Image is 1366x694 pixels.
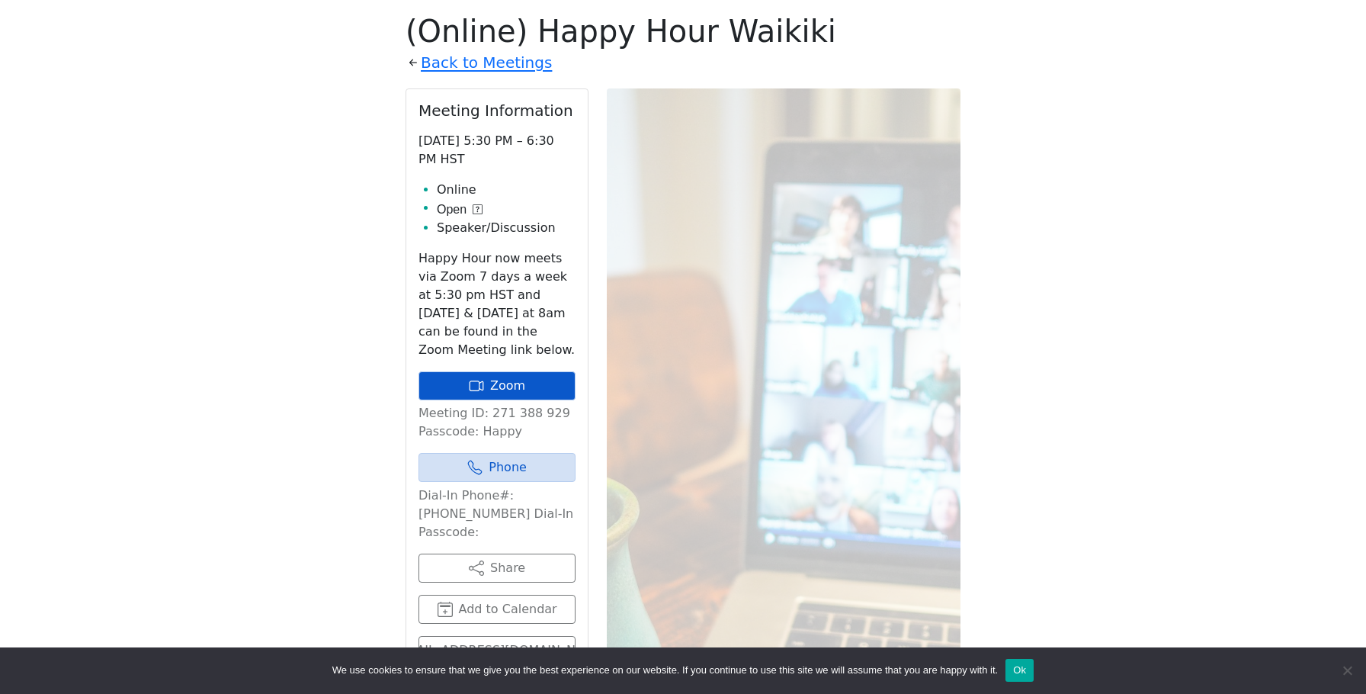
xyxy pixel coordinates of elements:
p: Dial-In Phone#: [PHONE_NUMBER] Dial-In Passcode: [418,487,576,541]
span: No [1339,663,1355,678]
a: Phone [418,453,576,482]
a: Zoom [418,371,576,400]
li: Speaker/Discussion [437,219,576,237]
button: Add to Calendar [418,595,576,624]
p: Meeting ID: 271 388 929 Passcode: Happy [418,404,576,441]
p: Happy Hour now meets via Zoom 7 days a week at 5:30 pm HST and [DATE] & [DATE] at 8am can be foun... [418,249,576,359]
button: Ok [1005,659,1034,682]
button: Open [437,201,483,219]
span: Open [437,201,467,219]
a: Back to Meetings [421,50,552,76]
h2: Meeting Information [418,101,576,120]
li: Online [437,181,576,199]
h1: (Online) Happy Hour Waikiki [406,13,960,50]
button: Share [418,554,576,583]
span: We use cookies to ensure that we give you the best experience on our website. If you continue to ... [332,663,998,678]
a: [EMAIL_ADDRESS][DOMAIN_NAME] [418,636,576,665]
p: [DATE] 5:30 PM – 6:30 PM HST [418,132,576,169]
